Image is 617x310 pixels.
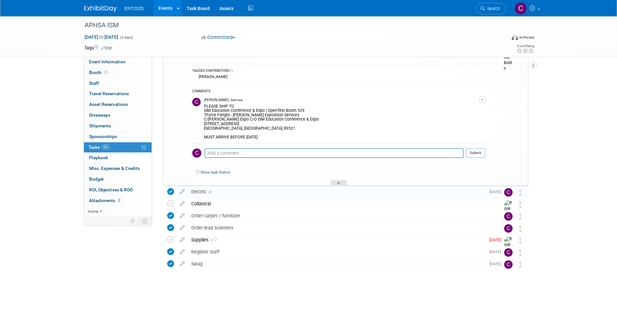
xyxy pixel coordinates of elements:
[89,112,110,118] span: Giveaways
[177,237,188,243] a: edit
[89,166,140,171] span: Misc. Expenses & Credits
[504,212,513,221] img: Colleen Mueller
[101,46,112,50] a: Edit
[490,250,504,254] span: [DATE]
[188,198,491,209] div: Collateral
[468,34,535,44] div: Event Format
[192,98,201,106] img: Colleen Mueller
[504,200,514,223] img: Rose Bodin
[177,213,188,219] a: edit
[490,238,504,242] span: [DATE]
[84,196,152,206] a: Attachments2
[89,102,128,107] span: Asset Reservations
[504,49,514,72] img: Rose Bodin
[84,153,152,163] a: Playbook
[504,248,513,257] img: Colleen Mueller
[504,224,513,233] img: Colleen Mueller
[485,6,500,11] span: Search
[177,249,188,255] a: edit
[204,103,479,140] div: PLEASE SHIP TO ISM Education Conference & Expo | OpenText Booth 529 TForce Freight - [PERSON_NAME...
[84,57,152,67] a: Event Information
[519,238,522,244] i: Move task
[519,189,522,196] i: Move task
[504,236,514,259] img: Rose Bodin
[89,134,117,139] span: Sponsorships
[84,174,152,185] a: Budget
[519,262,522,268] i: Move task
[197,74,227,79] div: [PERSON_NAME]
[177,189,188,195] a: edit
[516,45,534,48] div: Event Rating
[117,198,122,203] span: 2
[177,225,188,231] a: edit
[84,206,152,217] a: more
[89,123,111,128] span: Shipments
[84,6,117,12] img: ExhibitDay
[192,149,201,158] img: Colleen Mueller
[188,246,486,257] div: Register staff
[177,261,188,267] a: edit
[103,70,109,75] span: Booth not reserved yet
[192,69,485,74] div: TAGGED CONTRIBUTORS
[98,34,104,40] span: to
[89,155,108,160] span: Playbook
[512,35,518,40] img: Format-Inperson.png
[229,69,233,72] span: (1)
[504,188,513,197] img: Colleen Mueller
[208,238,217,242] span: 2
[88,209,98,214] span: more
[84,142,152,153] a: Tasks56%
[127,217,139,225] td: Personalize Event Tab Strip
[204,98,243,102] span: [PERSON_NAME] - Just now
[200,170,230,174] a: Show task history
[519,35,534,40] div: In-Person
[138,217,152,225] td: Toggle Event Tabs
[89,176,104,182] span: Budget
[89,81,99,86] span: Staff
[84,34,118,40] span: [DATE] [DATE]
[84,163,152,174] a: Misc. Expenses & Credits
[476,3,506,14] a: Search
[89,59,126,64] span: Event Information
[84,110,152,121] a: Giveaways
[89,198,122,203] span: Attachments
[84,99,152,110] a: Asset Reservations
[88,145,110,150] span: Tasks
[119,35,133,40] span: (4 days)
[84,185,152,195] a: ROI, Objectives & ROO
[466,148,485,158] button: Submit
[84,78,152,89] a: Staff
[188,222,491,233] div: Order lead scanners
[82,19,496,31] div: APHSA ISM
[519,226,522,232] i: Move task
[188,210,491,221] div: Order carpet / furniture
[101,145,110,149] span: 56%
[84,121,152,131] a: Shipments
[84,132,152,142] a: Sponsorships
[519,201,522,208] i: Move task
[192,88,485,95] div: COMMENTS
[490,262,504,266] span: [DATE]
[89,187,133,192] span: ROI, Objectives & ROO
[515,2,527,15] img: Colleen Mueller
[89,91,129,96] span: Travel Reservations
[84,68,152,78] a: Booth
[125,6,144,11] span: ENT2025
[188,234,486,245] div: Supplies
[519,213,522,220] i: Move task
[188,186,486,197] div: Electric
[84,45,112,51] td: Tags
[504,260,513,269] img: Colleen Mueller
[89,70,109,75] span: Booth
[519,250,522,256] i: Move task
[490,189,504,194] span: [DATE]
[84,89,152,99] a: Travel Reservations
[177,201,188,207] a: edit
[199,34,238,41] button: Committed
[188,258,486,269] div: Swag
